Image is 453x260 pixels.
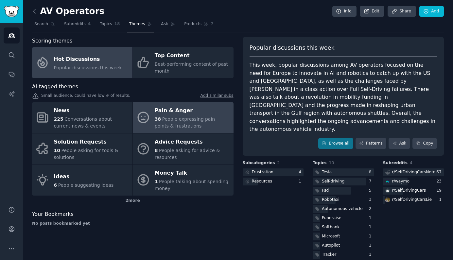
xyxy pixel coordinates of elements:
a: Products7 [182,19,216,32]
div: r/ SelfDrivingCarsNotes [392,169,438,175]
div: r/ SelfDrivingCars [392,188,426,194]
div: Small audience, could have low # of results. [32,93,234,100]
div: Solution Requests [54,137,129,147]
a: Solution Requests10People asking for tools & solutions [32,133,132,165]
button: Copy [412,138,437,149]
div: 1 [369,252,374,258]
div: 57 [436,169,444,175]
a: Top ContentBest-performing content of past month [133,47,233,78]
div: Fundraise [322,215,341,221]
span: People asking for tools & solutions [54,148,118,160]
div: 2 [369,206,374,212]
a: Self-driving7 [313,178,374,186]
span: Subreddits [64,21,86,27]
div: Resources [252,179,272,184]
span: 225 [54,116,63,122]
img: SelfDrivingCarsLie [385,198,390,202]
a: Tesla8 [313,168,374,177]
span: Subcategories [243,160,275,166]
a: Microsoft1 [313,233,374,241]
div: Pain & Anger [155,106,230,116]
div: Top Content [155,51,230,61]
div: r/ waymo [392,179,409,184]
a: Fundraise1 [313,214,374,222]
div: 7 [369,179,374,184]
a: Patterns [356,138,386,149]
a: Browse all [318,138,353,149]
div: 1 [369,215,374,221]
div: Self-driving [322,179,344,184]
span: 7 [211,21,214,27]
div: 3 [369,197,374,203]
a: SelfDrivingCarsLier/SelfDrivingCarsLie1 [383,196,444,204]
span: Ask [161,21,168,27]
div: No posts bookmarked yet [32,221,234,227]
span: Best-performing content of past month [155,61,228,74]
a: Share [388,6,416,17]
a: Money Talk1People talking about spending money [133,165,233,196]
div: News [54,106,129,116]
a: Fsd5 [313,187,374,195]
span: Popular discussions this week [54,65,122,70]
span: 38 [155,116,161,122]
img: waymo [385,179,390,184]
div: 19 [436,188,444,194]
a: Tracker1 [313,251,374,259]
span: Topics [313,160,327,166]
img: SelfDrivingCars [385,188,390,193]
div: 1 [369,224,374,230]
div: 4 [299,169,304,175]
span: 4 [410,161,412,165]
a: Hot DiscussionsPopular discussions this week [32,47,132,78]
span: 10 [54,148,60,153]
a: Autonomous vehicle2 [313,205,374,213]
a: Frustration4 [243,168,304,177]
a: News225Conversations about current news & events [32,102,132,133]
div: Hot Discussions [54,54,122,64]
a: Robotaxi3 [313,196,374,204]
span: Scoring themes [32,37,72,45]
a: Add similar subs [200,93,234,100]
span: People expressing pain points & frustrations [155,116,215,129]
div: 5 [369,188,374,194]
div: 8 [369,169,374,175]
div: r/ SelfDrivingCarsLie [392,197,432,203]
div: Softbank [322,224,340,230]
span: 1 [155,179,158,184]
div: Money Talk [155,168,230,179]
div: Tracker [322,252,336,258]
div: Advice Requests [155,137,230,147]
span: 6 [54,182,57,188]
div: 1 [439,197,444,203]
span: 18 [114,21,120,27]
a: Ideas6People suggesting ideas [32,165,132,196]
a: Autopilot1 [313,242,374,250]
span: Products [184,21,201,27]
a: Subreddits4 [62,19,93,32]
a: Search [32,19,57,32]
span: Themes [129,21,145,27]
div: Fsd [322,188,329,194]
span: People asking for advice & resources [155,148,220,160]
span: AI-tagged themes [32,83,78,91]
a: Softbank1 [313,223,374,232]
div: This week, popular discussions among AV operators focused on the need for Europe to innovate in A... [250,61,437,133]
div: 1 [369,234,374,239]
div: Autopilot [322,243,340,249]
a: Pain & Anger38People expressing pain points & frustrations [133,102,233,133]
span: Popular discussions this week [250,44,335,52]
div: Autonomous vehicle [322,206,363,212]
h2: AV Operators [32,6,104,17]
span: Your Bookmarks [32,210,74,218]
div: Ideas [54,171,114,182]
div: 1 [299,179,304,184]
span: 10 [329,161,334,165]
span: People suggesting ideas [58,182,114,188]
a: r/SelfDrivingCarsNotes57 [383,168,444,177]
span: 2 [277,161,280,165]
span: Topics [100,21,112,27]
a: Info [332,6,357,17]
span: 8 [155,148,158,153]
span: Search [34,21,48,27]
span: Subreddits [383,160,408,166]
